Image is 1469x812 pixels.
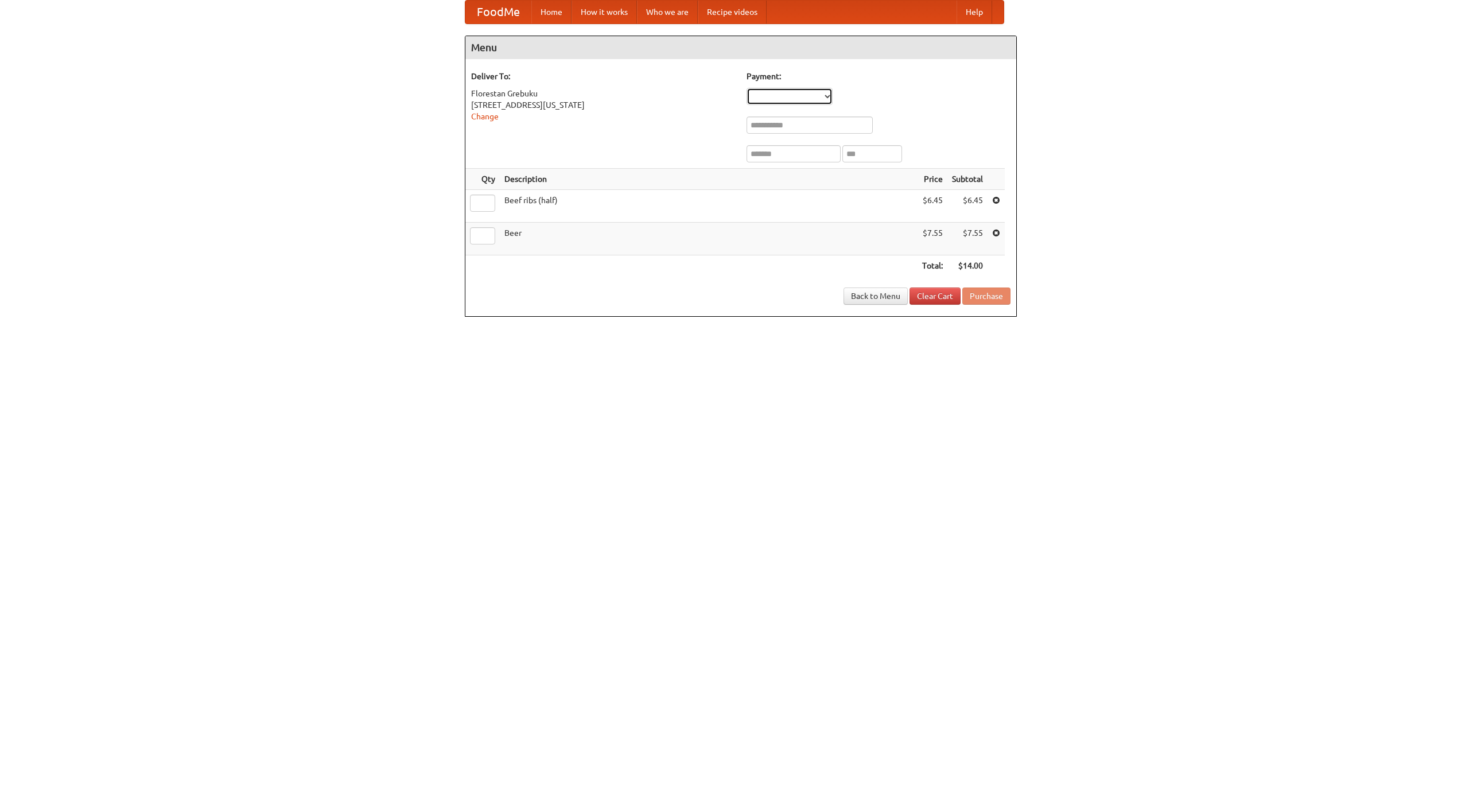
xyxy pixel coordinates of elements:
[471,112,499,121] a: Change
[962,287,1011,305] button: Purchase
[572,1,637,24] a: How it works
[465,1,531,24] a: FoodMe
[910,287,961,305] a: Clear Cart
[471,88,735,99] div: Florestan Grebuku
[471,71,735,82] h5: Deliver To:
[500,223,918,255] td: Beer
[844,287,908,305] a: Back to Menu
[471,99,735,111] div: [STREET_ADDRESS][US_STATE]
[500,190,918,223] td: Beef ribs (half)
[465,169,500,190] th: Qty
[918,190,947,223] td: $6.45
[531,1,572,24] a: Home
[500,169,918,190] th: Description
[918,255,947,277] th: Total:
[747,71,1011,82] h5: Payment:
[957,1,992,24] a: Help
[947,169,988,190] th: Subtotal
[918,223,947,255] td: $7.55
[947,255,988,277] th: $14.00
[698,1,767,24] a: Recipe videos
[637,1,698,24] a: Who we are
[947,223,988,255] td: $7.55
[918,169,947,190] th: Price
[465,36,1016,59] h4: Menu
[947,190,988,223] td: $6.45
